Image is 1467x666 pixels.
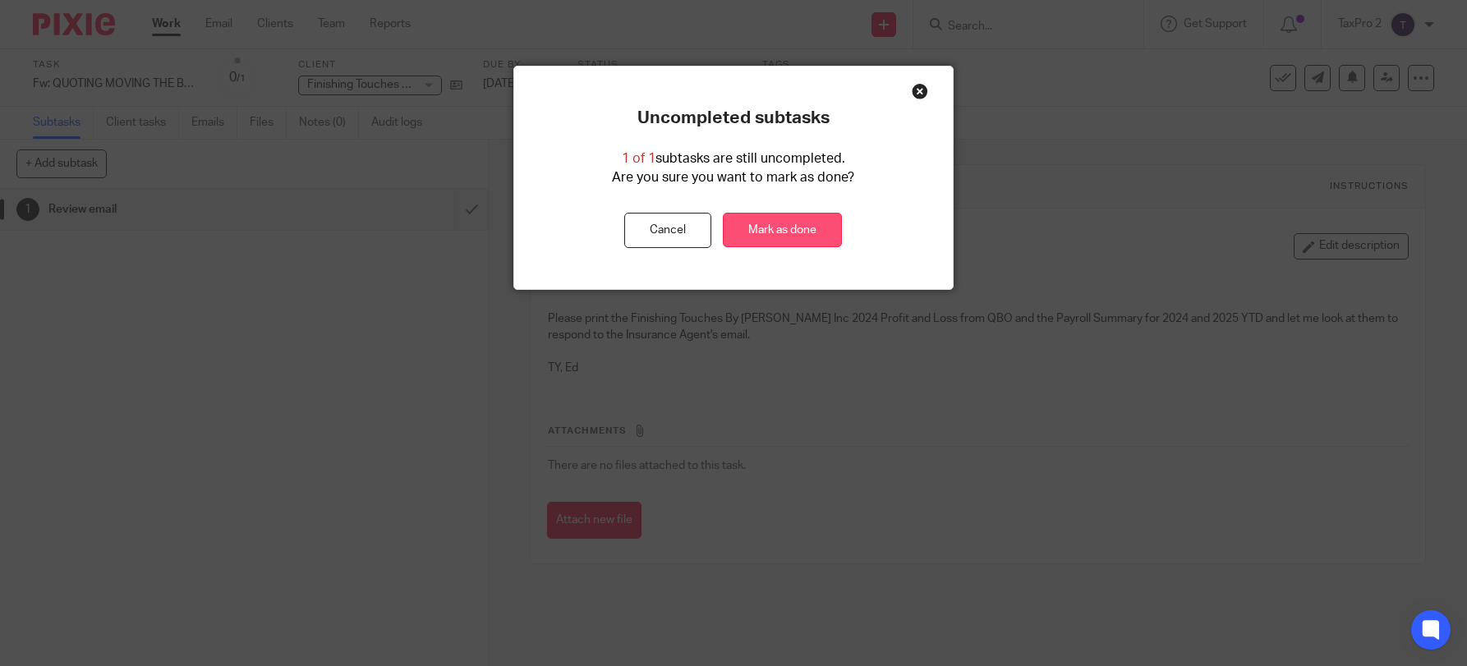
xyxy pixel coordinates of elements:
[612,168,854,187] p: Are you sure you want to mark as done?
[912,83,928,99] div: Close this dialog window
[723,213,842,248] a: Mark as done
[622,152,655,165] span: 1 of 1
[637,108,830,129] p: Uncompleted subtasks
[622,149,845,168] p: subtasks are still uncompleted.
[624,213,711,248] button: Cancel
